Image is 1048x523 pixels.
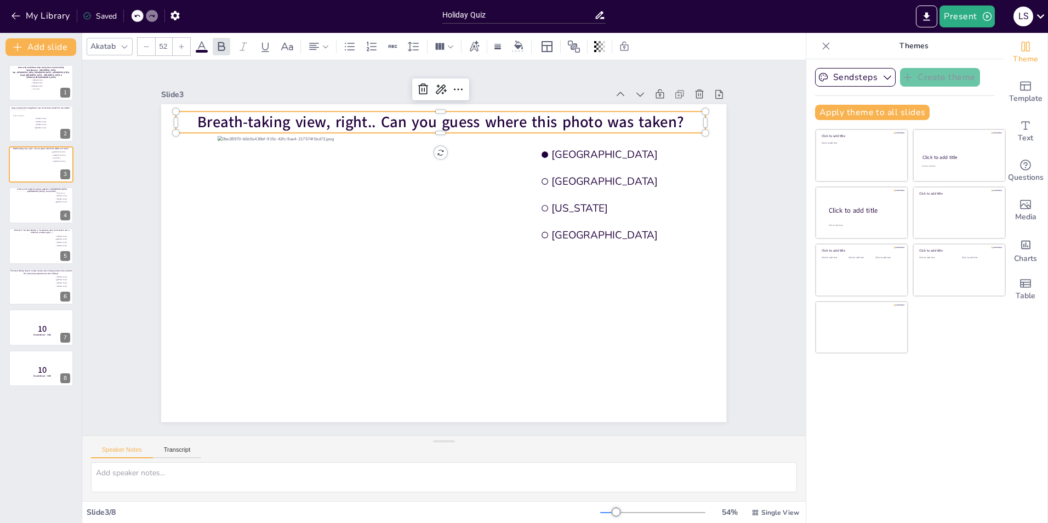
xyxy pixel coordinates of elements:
[57,276,87,278] span: [PERSON_NAME]
[1009,93,1043,105] span: Template
[822,257,846,259] div: Click to add text
[761,508,799,517] span: Single View
[919,257,954,259] div: Click to add text
[822,248,900,253] div: Click to add title
[922,165,995,168] div: Click to add text
[492,38,504,55] div: Border settings
[9,146,73,183] div: 0be28970-b0/c0a436bf-915c-42fc-9aa4-217574f1bd73.jpegBreath-taking view, right.. Can you guess wh...
[33,82,63,84] span: [PERSON_NAME]
[9,350,73,386] div: 8
[829,206,899,215] div: Click to add title
[848,257,873,259] div: Click to add text
[1016,290,1035,302] span: Table
[57,192,87,194] span: Palupi Kusuma
[57,279,87,281] span: [PERSON_NAME]
[20,73,62,76] span: Burgh-[GEOGRAPHIC_DATA] - [GEOGRAPHIC_DATA] &
[1004,33,1047,72] div: Change the overall theme
[13,71,70,73] span: Spa - [GEOGRAPHIC_DATA], [GEOGRAPHIC_DATA] - [GEOGRAPHIC_DATA],
[33,86,63,87] span: [PERSON_NAME]
[567,40,580,53] span: Position
[13,147,69,149] span: Breath-taking view, right.. Can you guess where this photo was taken?
[10,270,71,275] span: The ideal holiday doesn’t usually involve cows chasing humans. But who had this interesting exper...
[87,507,600,518] div: Slide 3 / 8
[60,211,70,220] div: 4
[442,7,595,23] input: Insert title
[83,11,117,21] div: Saved
[1004,230,1047,270] div: Add charts and graphs
[36,121,66,122] span: [PERSON_NAME]
[18,66,64,69] span: Guess who made these stops during their summer holiday
[1004,72,1047,112] div: Add ready made slides
[552,174,814,188] span: [GEOGRAPHIC_DATA]
[538,38,556,55] div: Layout
[1004,112,1047,151] div: Add text boxes
[26,76,56,78] span: [PERSON_NAME][GEOGRAPHIC_DATA]
[60,88,70,98] div: 1
[1004,191,1047,230] div: Add images, graphics, shapes or video
[36,117,66,119] span: [PERSON_NAME]
[57,286,87,287] span: [PERSON_NAME]
[57,198,87,200] span: [PERSON_NAME]
[9,187,73,223] div: 2ec1248e-18/df302c04-78cf-41dd-837b-b4f7d6586eba.jpegA fancy witch might have been spotted in [GE...
[919,191,998,196] div: Click to add title
[9,228,73,264] div: Who Am I? My ideal holiday is “to workout, relax at the beach, visit a landmark, workout again…?d...
[1018,132,1033,144] span: Text
[12,106,70,109] span: Guess who had this magnificent view at the Dutch Grand Prix last month?
[60,292,70,302] div: 6
[835,33,993,59] p: Themes
[33,88,63,90] span: Joris te Booij
[57,238,87,240] span: [PERSON_NAME]
[9,309,73,345] div: 7
[510,41,527,52] div: Background color
[9,105,73,141] div: Click to add textGuess who had this magnificent view at the Dutch Grand Prix last month?[PERSON_N...
[14,229,69,234] span: Who Am I? My ideal holiday is “to workout, relax at the beach, visit a landmark, workout again…?
[153,446,202,458] button: Transcript
[88,39,118,54] div: Akatab
[57,245,87,246] span: [PERSON_NAME]
[60,251,70,261] div: 5
[8,7,75,25] button: My Library
[57,195,87,197] span: [PERSON_NAME]
[1013,5,1033,27] button: L S
[9,65,73,101] div: Guess who made these stops during their summer holiday"Noardbergum - [GEOGRAPHIC_DATA],Spa - [GEO...
[36,124,66,126] span: [PERSON_NAME]
[916,5,937,27] button: Export to PowerPoint
[57,235,87,237] span: [PERSON_NAME]
[919,248,998,253] div: Click to add title
[939,5,994,27] button: Present
[1004,270,1047,309] div: Add a table
[815,105,930,120] button: Apply theme to all slides
[33,374,52,377] span: Countdown - title
[26,69,56,71] span: "Noardbergum - [GEOGRAPHIC_DATA],
[829,224,898,226] div: Click to add body
[1013,7,1033,26] div: L S
[922,154,995,161] div: Click to add title
[552,228,814,242] span: [GEOGRAPHIC_DATA]
[552,147,814,161] span: [GEOGRAPHIC_DATA]
[1014,253,1037,265] span: Charts
[60,129,70,139] div: 2
[60,373,70,383] div: 8
[38,364,47,376] span: 10
[198,111,684,132] span: Breath-taking view, right.. Can you guess where this photo was taken?
[432,38,457,55] div: Column Count
[815,68,896,87] button: Sendsteps
[1004,151,1047,191] div: Get real-time input from your audience
[33,333,52,337] span: Countdown - title
[822,142,900,145] div: Click to add text
[1013,53,1038,65] span: Theme
[36,127,66,128] span: [PERSON_NAME]
[33,79,63,81] span: [PERSON_NAME]
[900,68,980,87] button: Create theme
[552,201,814,215] span: [US_STATE]
[91,446,153,458] button: Speaker Notes
[1008,172,1044,184] span: Questions
[60,169,70,179] div: 3
[57,282,87,284] span: [PERSON_NAME]
[716,507,743,518] div: 54 %
[822,134,900,138] div: Click to add title
[38,323,47,336] span: 10
[57,242,87,243] span: [PERSON_NAME]
[161,89,608,100] div: Slide 3
[1015,211,1036,223] span: Media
